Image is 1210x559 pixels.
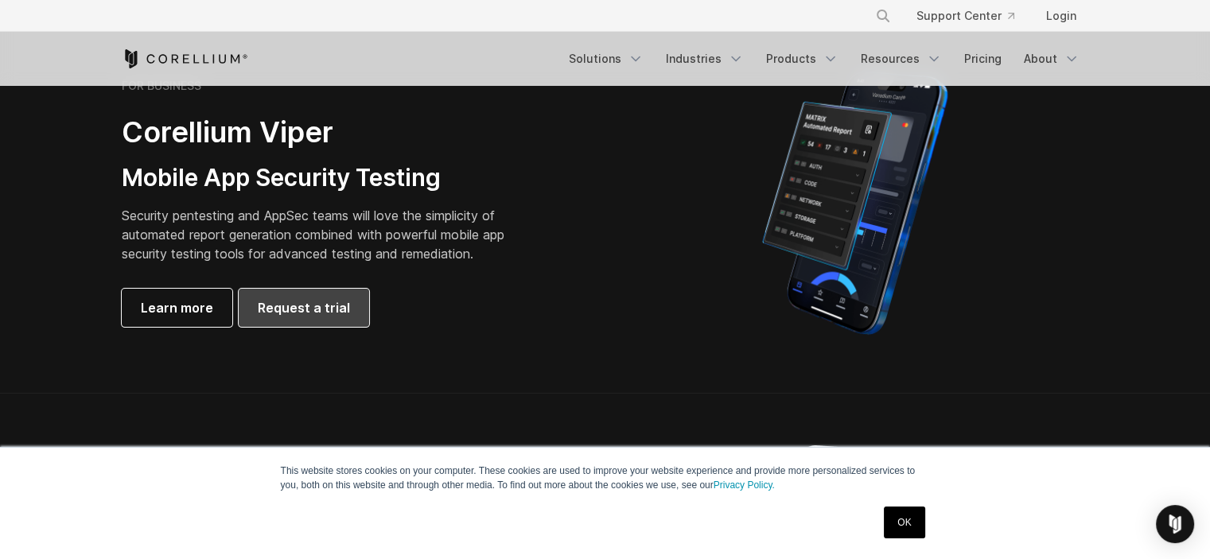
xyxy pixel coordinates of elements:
a: About [1014,45,1089,73]
p: Security pentesting and AppSec teams will love the simplicity of automated report generation comb... [122,206,529,263]
a: Support Center [904,2,1027,30]
a: Learn more [122,289,232,327]
h3: Mobile App Security Testing [122,163,529,193]
a: Login [1033,2,1089,30]
a: Pricing [955,45,1011,73]
a: Resources [851,45,951,73]
button: Search [869,2,897,30]
a: Request a trial [239,289,369,327]
a: Corellium Home [122,49,248,68]
p: This website stores cookies on your computer. These cookies are used to improve your website expe... [281,464,930,492]
a: Solutions [559,45,653,73]
div: Open Intercom Messenger [1156,505,1194,543]
span: Request a trial [258,298,350,317]
a: Privacy Policy. [714,479,775,491]
a: OK [884,507,924,538]
a: Products [757,45,848,73]
h2: Corellium Viper [122,115,529,150]
img: Corellium MATRIX automated report on iPhone showing app vulnerability test results across securit... [735,64,975,342]
a: Industries [656,45,753,73]
div: Navigation Menu [559,45,1089,73]
span: Learn more [141,298,213,317]
div: Navigation Menu [856,2,1089,30]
